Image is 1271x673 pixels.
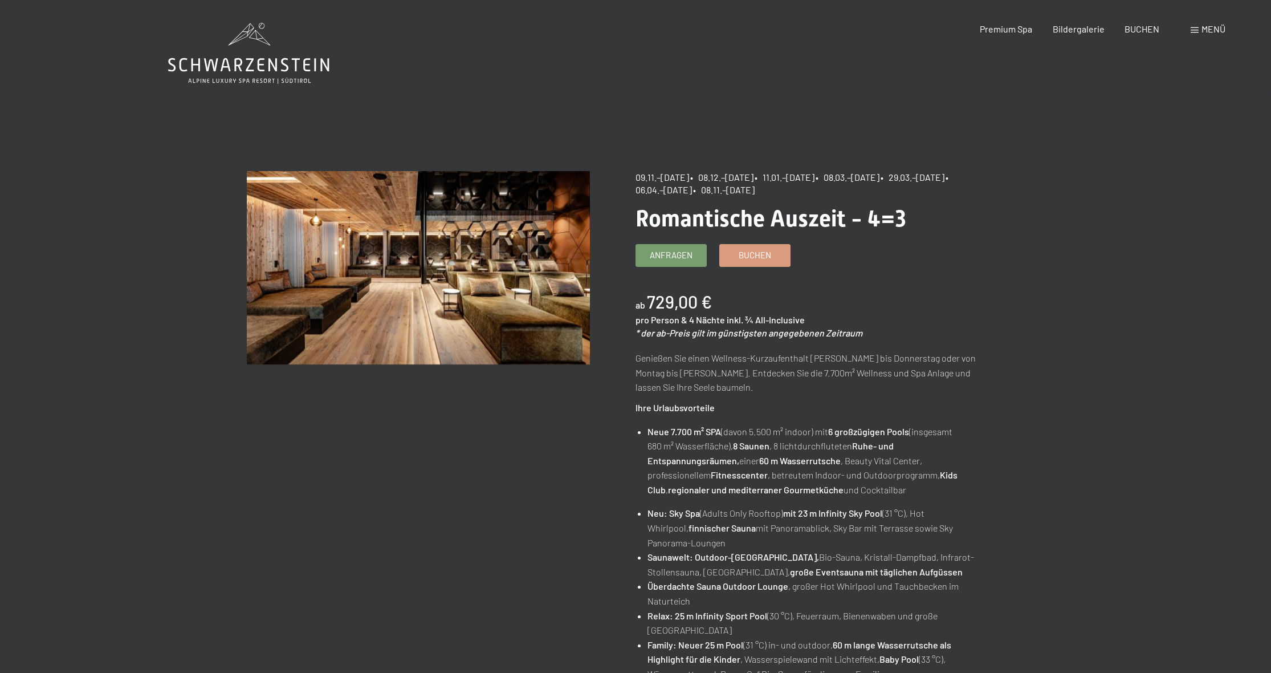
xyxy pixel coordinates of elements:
li: (Adults Only Rooftop) (31 °C), Hot Whirlpool, mit Panoramablick, Sky Bar mit Terrasse sowie Sky P... [647,506,979,550]
strong: Ihre Urlaubsvorteile [635,402,715,413]
a: Buchen [720,245,790,266]
strong: regionaler und mediterraner Gourmetküche [668,484,844,495]
span: • 29.03.–[DATE] [881,172,944,183]
em: * der ab-Preis gilt im günstigsten angegebenen Zeitraum [635,327,862,338]
strong: finnischer Sauna [689,522,756,533]
span: Menü [1201,23,1225,34]
li: Bio-Sauna, Kristall-Dampfbad, Infrarot-Stollensauna, [GEOGRAPHIC_DATA], [647,550,979,579]
span: • 08.11.–[DATE] [693,184,755,195]
span: ab [635,299,645,310]
strong: Family: Neuer 25 m Pool [647,639,743,650]
span: Anfragen [650,249,692,261]
strong: Fitnesscenter [711,469,768,480]
strong: Ruhe- und Entspannungsräumen, [647,440,894,466]
strong: 8 Saunen [733,440,769,451]
span: 4 Nächte [689,314,725,325]
strong: Kids Club [647,469,958,495]
strong: 6 großzügigen Pools [828,426,909,437]
span: Buchen [739,249,771,261]
span: inkl. ¾ All-Inclusive [727,314,805,325]
li: (davon 5.500 m² indoor) mit (insgesamt 680 m² Wasserfläche), , 8 lichtdurchfluteten einer , Beaut... [647,424,979,497]
a: Premium Spa [980,23,1032,34]
a: Anfragen [636,245,706,266]
strong: Baby Pool [879,654,919,664]
a: BUCHEN [1125,23,1159,34]
strong: große Eventsauna mit täglichen Aufgüssen [790,566,963,577]
span: • 11.01.–[DATE] [755,172,814,183]
li: , großer Hot Whirlpool und Tauchbecken im Naturteich [647,579,979,608]
li: (30 °C), Feuerraum, Bienenwaben und große [GEOGRAPHIC_DATA] [647,609,979,638]
span: • 08.03.–[DATE] [816,172,879,183]
a: Bildergalerie [1053,23,1105,34]
strong: mit 23 m Infinity Sky Pool [783,508,882,518]
span: 09.11.–[DATE] [635,172,689,183]
strong: Saunawelt: Outdoor-[GEOGRAPHIC_DATA], [647,552,819,562]
b: 729,00 € [647,291,712,312]
img: Romantische Auszeit - 4=3 [247,171,590,364]
strong: Überdachte Sauna Outdoor Lounge [647,581,788,591]
strong: Neu: Sky Spa [647,508,700,518]
span: Romantische Auszeit - 4=3 [635,205,906,232]
p: Genießen Sie einen Wellness-Kurzaufenthalt [PERSON_NAME] bis Donnerstag oder von Montag bis [PERS... [635,351,979,395]
span: pro Person & [635,314,687,325]
span: • 08.12.–[DATE] [690,172,753,183]
strong: Relax: 25 m Infinity Sport Pool [647,610,767,621]
strong: Neue 7.700 m² SPA [647,426,721,437]
strong: 60 m Wasserrutsche [759,455,841,466]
